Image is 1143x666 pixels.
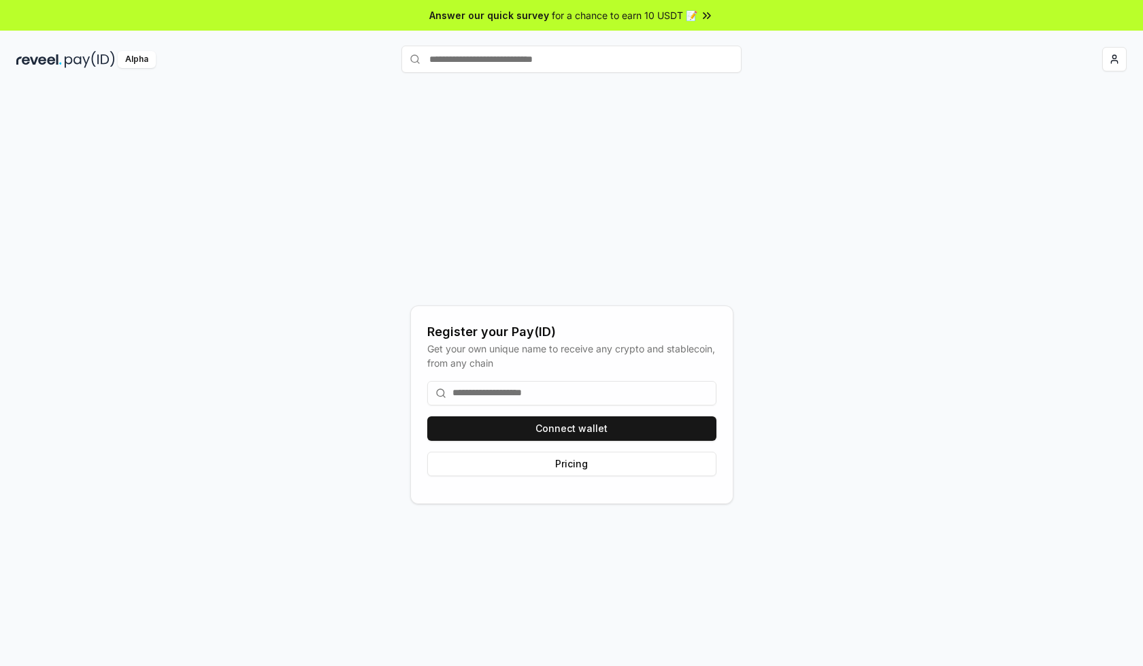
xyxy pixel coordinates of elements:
[427,322,716,342] div: Register your Pay(ID)
[427,342,716,370] div: Get your own unique name to receive any crypto and stablecoin, from any chain
[118,51,156,68] div: Alpha
[427,452,716,476] button: Pricing
[429,8,549,22] span: Answer our quick survey
[16,51,62,68] img: reveel_dark
[427,416,716,441] button: Connect wallet
[552,8,697,22] span: for a chance to earn 10 USDT 📝
[65,51,115,68] img: pay_id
